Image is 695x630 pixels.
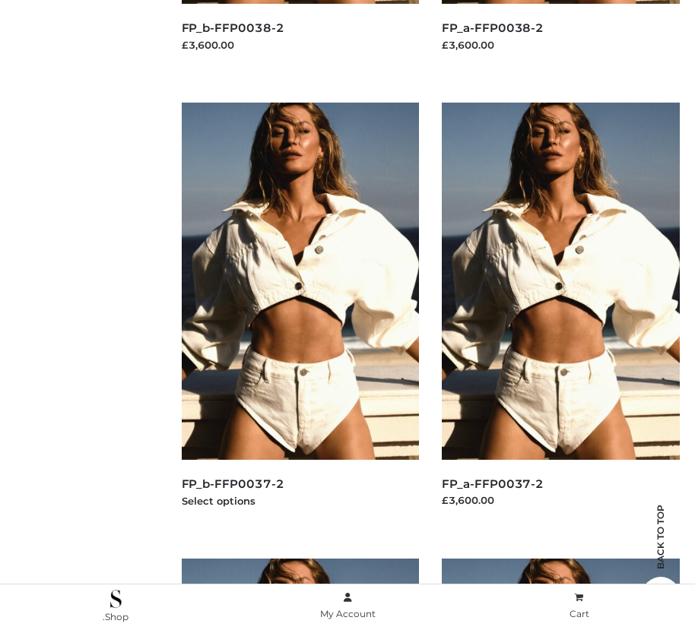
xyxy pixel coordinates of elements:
[442,476,544,491] a: FP_a-FFP0037-2
[642,531,680,569] span: Back to top
[232,589,464,623] a: My Account
[182,495,255,507] a: Select options
[570,608,589,619] span: Cart
[110,590,122,608] img: .Shop
[182,21,284,35] a: FP_b-FFP0038-2
[182,37,420,52] div: £3,600.00
[182,476,284,491] a: FP_b-FFP0037-2
[320,608,376,619] span: My Account
[463,589,695,623] a: Cart
[442,492,680,508] div: £3,600.00
[442,37,680,52] div: £3,600.00
[103,611,129,622] span: .Shop
[442,21,544,35] a: FP_a-FFP0038-2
